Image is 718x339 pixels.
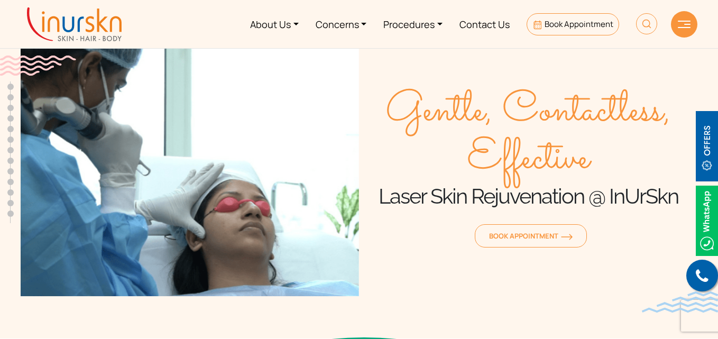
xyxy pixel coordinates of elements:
[527,13,619,35] a: Book Appointment
[359,88,697,183] span: Gentle, Contactless, Effective
[642,291,718,313] img: bluewave
[27,7,122,41] img: inurskn-logo
[489,231,573,241] span: Book Appointment
[359,183,697,209] h1: Laser Skin Rejuvenation @ InUrSkn
[696,214,718,225] a: Whatsappicon
[307,4,375,44] a: Concerns
[636,13,657,34] img: HeaderSearch
[678,21,691,28] img: hamLine.svg
[561,234,573,240] img: orange-arrow
[451,4,518,44] a: Contact Us
[545,19,613,30] span: Book Appointment
[375,4,451,44] a: Procedures
[242,4,307,44] a: About Us
[696,186,718,256] img: Whatsappicon
[696,111,718,181] img: offerBt
[475,224,587,248] a: Book Appointmentorange-arrow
